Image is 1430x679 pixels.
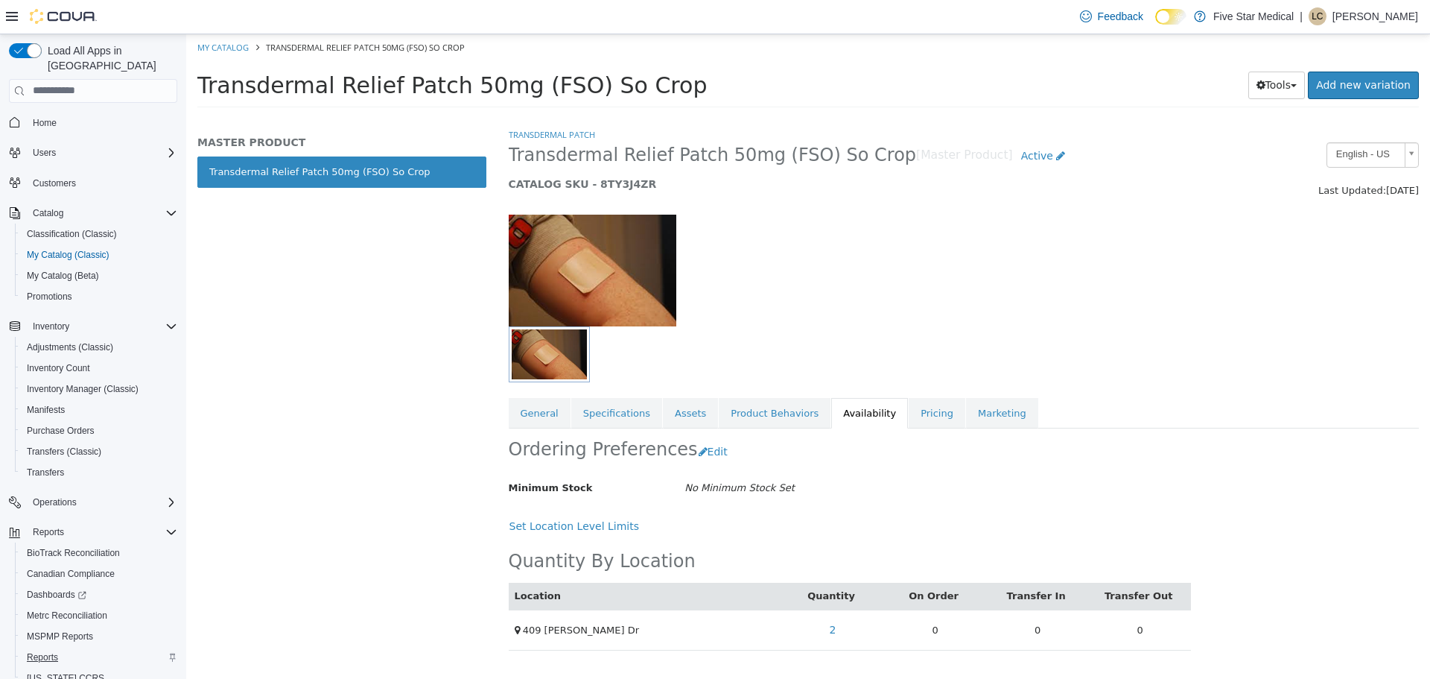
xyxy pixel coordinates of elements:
span: Transfers [21,464,177,481]
a: Feedback [1074,1,1149,31]
p: | [1300,7,1303,25]
a: Inventory Count [21,359,96,377]
button: Home [3,112,183,133]
span: Inventory Count [21,359,177,377]
button: Classification (Classic) [15,224,183,244]
a: My Catalog (Classic) [21,246,115,264]
a: MSPMP Reports [21,628,99,645]
span: Customers [27,174,177,192]
a: Reports [21,648,64,666]
a: Transfer In [821,556,883,567]
button: BioTrack Reconciliation [15,543,183,563]
button: Manifests [15,399,183,420]
i: No Minimum Stock Set [498,448,608,459]
button: Purchase Orders [15,420,183,441]
button: Canadian Compliance [15,563,183,584]
span: Transdermal Relief Patch 50mg (FSO) So Crop [80,7,279,19]
button: Promotions [15,286,183,307]
a: My Catalog (Beta) [21,267,105,285]
a: Specifications [385,364,476,395]
button: Transfers [15,462,183,483]
span: Reports [33,526,64,538]
a: Dashboards [15,584,183,605]
a: Transfers [21,464,70,481]
button: Reports [15,647,183,668]
span: Operations [33,496,77,508]
a: Promotions [21,288,78,306]
span: My Catalog (Beta) [21,267,177,285]
span: [DATE] [1200,151,1233,162]
span: MSPMP Reports [27,631,93,642]
span: Metrc Reconciliation [21,607,177,625]
a: Add new variation [1122,37,1233,65]
h2: Ordering Preferences [322,404,512,427]
span: Transfers (Classic) [27,446,101,458]
span: Reports [27,651,58,663]
button: Transfers (Classic) [15,441,183,462]
span: Promotions [21,288,177,306]
button: MSPMP Reports [15,626,183,647]
a: Product Behaviors [533,364,644,395]
span: LC [1312,7,1323,25]
span: Feedback [1098,9,1143,24]
span: Minimum Stock [322,448,407,459]
span: 409 [PERSON_NAME] Dr [337,590,453,601]
button: My Catalog (Classic) [15,244,183,265]
a: My Catalog [11,7,63,19]
small: [Master Product] [730,116,827,127]
a: Transfers (Classic) [21,443,107,461]
h5: MASTER PRODUCT [11,101,300,115]
button: Inventory Manager (Classic) [15,379,183,399]
span: Users [33,147,56,159]
h2: Quantity By Location [322,516,509,539]
span: Dashboards [21,586,177,604]
span: Home [27,113,177,132]
span: Canadian Compliance [21,565,177,583]
span: Classification (Classic) [27,228,117,240]
a: Canadian Compliance [21,565,121,583]
span: My Catalog (Classic) [21,246,177,264]
button: Catalog [27,204,69,222]
a: Pricing [722,364,779,395]
a: Transdermal Patch [322,95,409,106]
a: General [322,364,384,395]
button: Operations [3,492,183,513]
span: Reports [27,523,177,541]
span: BioTrack Reconciliation [21,544,177,562]
span: Transfers (Classic) [21,443,177,461]
button: Users [3,142,183,163]
span: Metrc Reconciliation [27,610,107,622]
button: Set Location Level Limits [322,479,462,506]
span: Inventory Count [27,362,90,374]
span: Transdermal Relief Patch 50mg (FSO) So Crop [11,38,521,64]
button: Customers [3,172,183,194]
span: Transfers [27,467,64,479]
span: Last Updated: [1132,151,1200,162]
button: Reports [3,522,183,543]
span: My Catalog (Beta) [27,270,99,282]
h5: CATALOG SKU - 8TY3J4ZR [322,143,1000,157]
span: Adjustments (Classic) [21,338,177,356]
span: Operations [27,493,177,511]
span: English - US [1141,109,1213,132]
a: Transdermal Relief Patch 50mg (FSO) So Crop [11,122,300,154]
button: Inventory Count [15,358,183,379]
span: Adjustments (Classic) [27,341,113,353]
a: Quantity [621,556,672,567]
a: Manifests [21,401,71,419]
span: Load All Apps in [GEOGRAPHIC_DATA] [42,43,177,73]
a: Customers [27,174,82,192]
button: Reports [27,523,70,541]
span: Manifests [27,404,65,416]
span: Purchase Orders [27,425,95,437]
span: Home [33,117,57,129]
span: Classification (Classic) [21,225,177,243]
input: Dark Mode [1155,9,1186,25]
button: My Catalog (Beta) [15,265,183,286]
td: 0 [698,575,801,616]
a: Metrc Reconciliation [21,607,113,625]
a: Inventory Manager (Classic) [21,380,144,398]
span: Canadian Compliance [27,568,115,580]
span: Promotions [27,291,72,303]
span: Purchase Orders [21,422,177,440]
